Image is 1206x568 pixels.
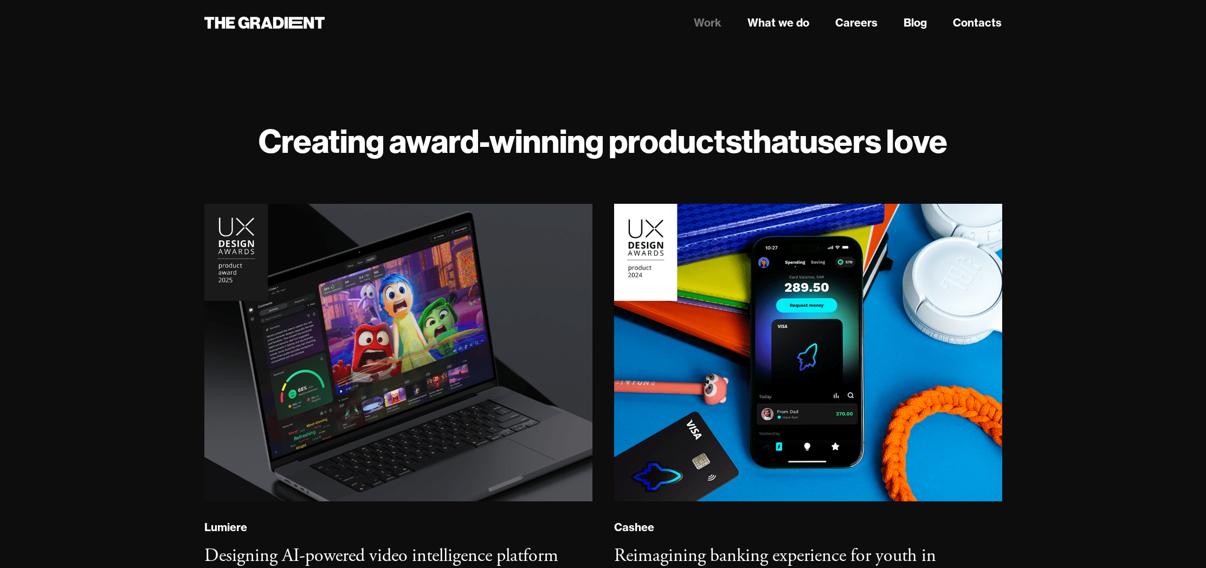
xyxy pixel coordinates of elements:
[694,15,721,31] a: Work
[741,120,799,162] strong: that
[204,520,247,534] div: Lumiere
[904,15,927,31] a: Blog
[953,15,1002,31] a: Contacts
[835,15,878,31] a: Careers
[747,15,809,31] a: What we do
[204,544,558,567] h3: Designing AI-powered video intelligence platform
[204,121,1002,160] h1: Creating award-winning products users love
[614,520,654,534] div: Cashee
